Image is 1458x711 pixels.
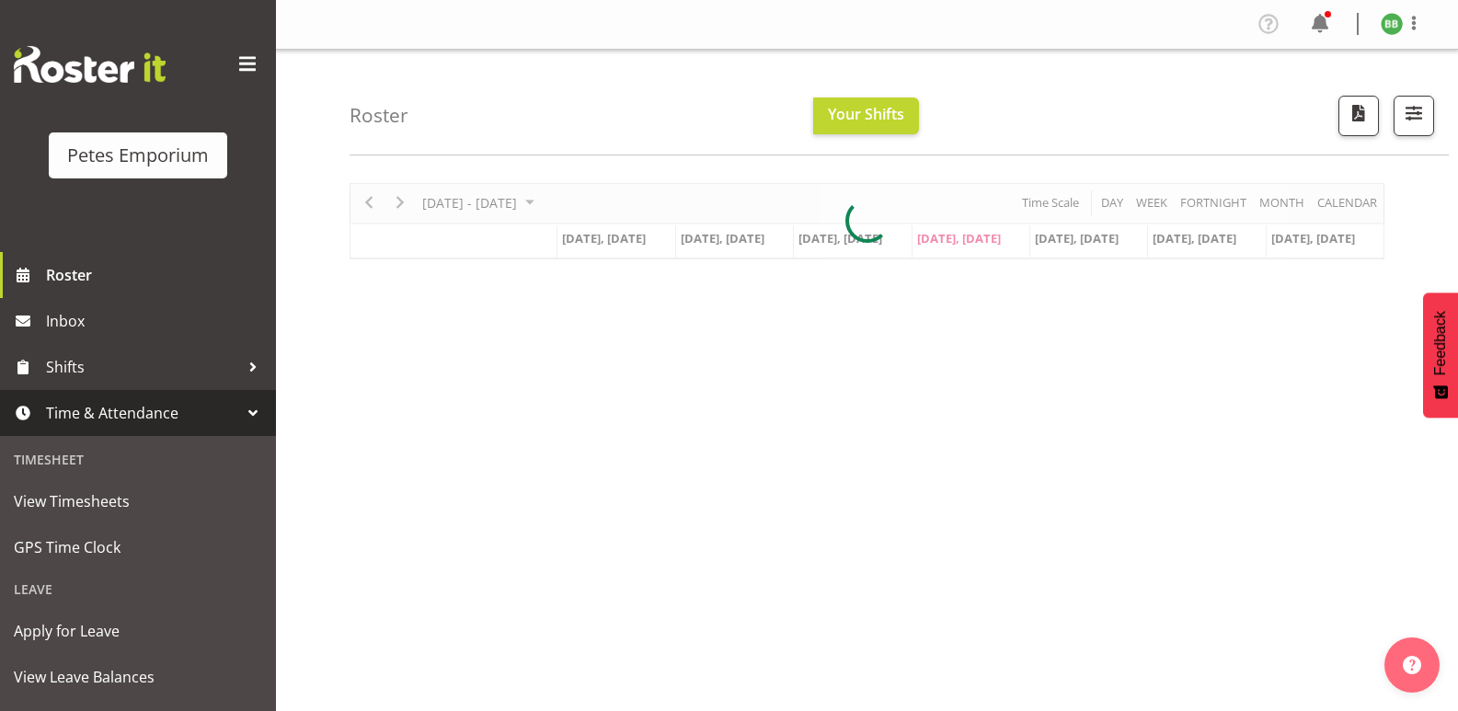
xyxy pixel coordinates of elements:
a: Apply for Leave [5,608,271,654]
span: Apply for Leave [14,617,262,645]
button: Download a PDF of the roster according to the set date range. [1338,96,1379,136]
span: Inbox [46,307,267,335]
div: Petes Emporium [67,142,209,169]
a: View Timesheets [5,478,271,524]
span: Shifts [46,353,239,381]
span: Roster [46,261,267,289]
span: Your Shifts [828,104,904,124]
span: View Timesheets [14,487,262,515]
div: Timesheet [5,441,271,478]
span: View Leave Balances [14,663,262,691]
span: GPS Time Clock [14,533,262,561]
img: beena-bist9974.jpg [1381,13,1403,35]
span: Time & Attendance [46,399,239,427]
span: Feedback [1432,311,1449,375]
img: Rosterit website logo [14,46,166,83]
div: Leave [5,570,271,608]
button: Feedback - Show survey [1423,292,1458,418]
h4: Roster [350,105,408,126]
button: Your Shifts [813,97,919,134]
a: View Leave Balances [5,654,271,700]
button: Filter Shifts [1394,96,1434,136]
img: help-xxl-2.png [1403,656,1421,674]
a: GPS Time Clock [5,524,271,570]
